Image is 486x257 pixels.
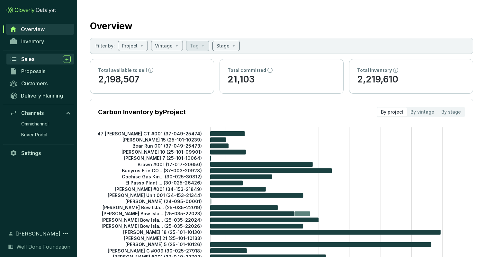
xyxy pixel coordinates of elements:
tspan: [PERSON_NAME] 21 (25-101-10133) [124,236,202,241]
tspan: [PERSON_NAME] (24-095-00001) [125,199,202,204]
span: Overview [21,26,45,32]
tspan: Bear Run 001 (37-049-25473) [132,143,202,149]
tspan: 47 [PERSON_NAME] CT #001 (37-049-25474) [97,131,202,136]
tspan: [PERSON_NAME] Bow Isla... (25-035-22023) [102,211,202,216]
div: By stage [438,107,464,116]
span: Omnichannel [21,121,49,127]
span: Delivery Planning [21,92,63,99]
span: Proposals [21,68,45,74]
div: By project [377,107,407,116]
span: Inventory [21,38,44,45]
p: 21,103 [228,73,336,86]
tspan: [PERSON_NAME] Bow Isla... (25-035-22024) [102,217,202,222]
div: segmented control [377,107,465,117]
tspan: [PERSON_NAME] 18 (25-101-10130) [123,229,202,235]
p: Total available to sell [98,67,147,73]
a: Channels [6,107,74,118]
span: Sales [21,56,34,62]
div: By vintage [407,107,438,116]
span: [PERSON_NAME] [16,230,60,237]
a: Buyer Portal [18,130,74,140]
p: 2,219,610 [357,73,465,86]
tspan: [PERSON_NAME] Bow Isla... (25-035-22026) [102,223,202,229]
a: Inventory [6,36,74,47]
span: Channels [21,110,44,116]
tspan: [PERSON_NAME] Bow Isla... (25-035-22019) [103,205,202,210]
p: Total inventory [357,67,392,73]
a: Delivery Planning [6,90,74,101]
tspan: [PERSON_NAME] 5 (25-101-10126) [125,242,202,247]
a: Overview [6,24,74,35]
tspan: [PERSON_NAME] #001 (34-153-21849) [115,186,202,192]
h2: Overview [90,19,132,33]
tspan: El Passo Plant ... (30-025-26426) [125,180,202,185]
tspan: [PERSON_NAME] C #009 (30-025-27918) [108,248,202,253]
tspan: [PERSON_NAME] Unit 001 (34-153-21344) [108,193,202,198]
a: Settings [6,148,74,158]
p: 2,198,507 [98,73,206,86]
span: Well Done Foundation [16,243,70,251]
a: Omnichannel [18,119,74,129]
tspan: Cochise Gas Kin... (30-025-30812) [122,174,202,179]
a: Sales [6,54,74,64]
tspan: [PERSON_NAME] 10 (25-101-09901) [122,149,202,155]
tspan: [PERSON_NAME] 15 (25-101-10239) [122,137,202,142]
p: Filter by: [95,43,115,49]
p: Tag [190,43,199,49]
span: Customers [21,80,48,87]
span: Settings [21,150,41,156]
p: Total committed [228,67,266,73]
a: Proposals [6,66,74,77]
tspan: [PERSON_NAME] 7 (25-101-10064) [124,155,202,161]
a: Customers [6,78,74,89]
span: Buyer Portal [21,132,47,138]
p: Carbon Inventory by Project [98,107,186,116]
tspan: Bucyrus Erie CO... (37-003-20928) [122,168,202,173]
tspan: Brown #001 (17-017-20650) [138,161,202,167]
